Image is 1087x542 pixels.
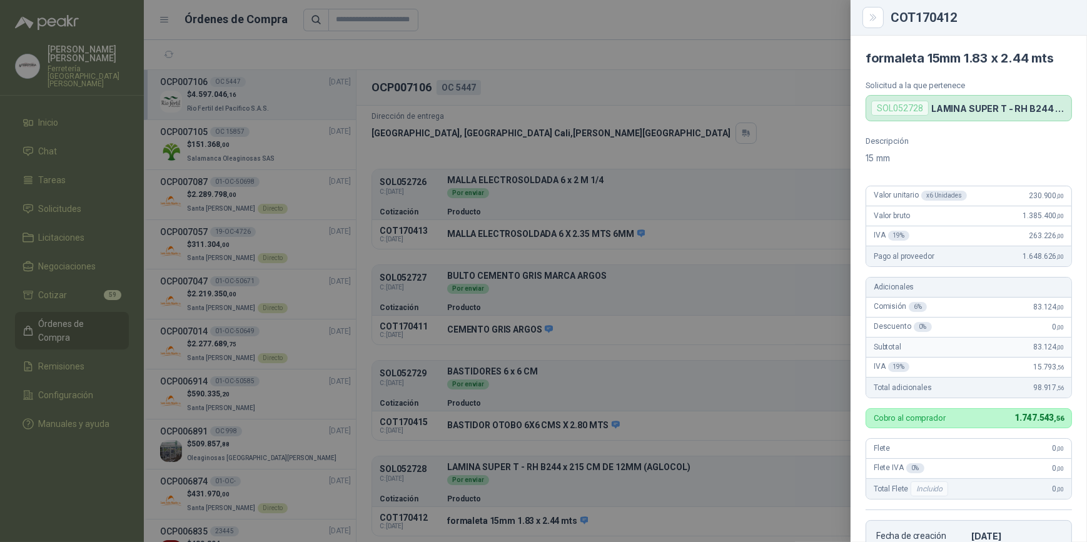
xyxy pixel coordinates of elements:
[874,444,890,453] span: Flete
[1056,193,1064,199] span: ,00
[874,322,932,332] span: Descuento
[1056,213,1064,219] span: ,00
[911,481,948,496] div: Incluido
[931,103,1066,114] p: LAMINA SUPER T - RH B244 x 215 CM DE 12MM (AGLOCOL)
[1056,324,1064,331] span: ,00
[1015,413,1064,423] span: 1.747.543
[909,302,927,312] div: 6 %
[1056,253,1064,260] span: ,00
[1056,465,1064,472] span: ,00
[871,101,929,116] div: SOL052728
[1053,323,1064,331] span: 0
[906,463,924,473] div: 0 %
[1056,304,1064,311] span: ,00
[874,362,909,372] span: IVA
[874,414,946,422] p: Cobro al comprador
[888,231,910,241] div: 19 %
[891,11,1072,24] div: COT170412
[1056,233,1064,239] span: ,00
[1053,484,1064,493] span: 0
[1056,344,1064,351] span: ,00
[921,191,967,201] div: x 6 Unidades
[876,531,966,541] p: Fecha de creación
[1029,231,1064,240] span: 263.226
[866,151,1072,166] p: 15 mm
[874,463,924,473] span: Flete IVA
[914,322,932,332] div: 0 %
[1023,211,1064,220] span: 1.385.400
[874,302,927,312] span: Comisión
[1056,486,1064,493] span: ,00
[866,51,1072,66] h4: formaleta 15mm 1.83 x 2.44 mts
[1033,363,1064,371] span: 15.793
[1056,445,1064,452] span: ,00
[874,343,901,351] span: Subtotal
[866,136,1072,146] p: Descripción
[874,211,910,220] span: Valor bruto
[866,378,1071,398] div: Total adicionales
[1033,383,1064,392] span: 98.917
[1033,303,1064,311] span: 83.124
[866,81,1072,90] p: Solicitud a la que pertenece
[866,10,881,25] button: Close
[1053,464,1064,473] span: 0
[971,531,1061,541] p: [DATE]
[874,481,951,496] span: Total Flete
[888,362,910,372] div: 19 %
[1056,364,1064,371] span: ,56
[1033,343,1064,351] span: 83.124
[874,252,934,261] span: Pago al proveedor
[1056,384,1064,391] span: ,56
[1029,191,1064,200] span: 230.900
[1053,444,1064,453] span: 0
[1023,252,1064,261] span: 1.648.626
[1054,414,1064,423] span: ,56
[866,278,1071,298] div: Adicionales
[874,231,909,241] span: IVA
[874,191,967,201] span: Valor unitario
